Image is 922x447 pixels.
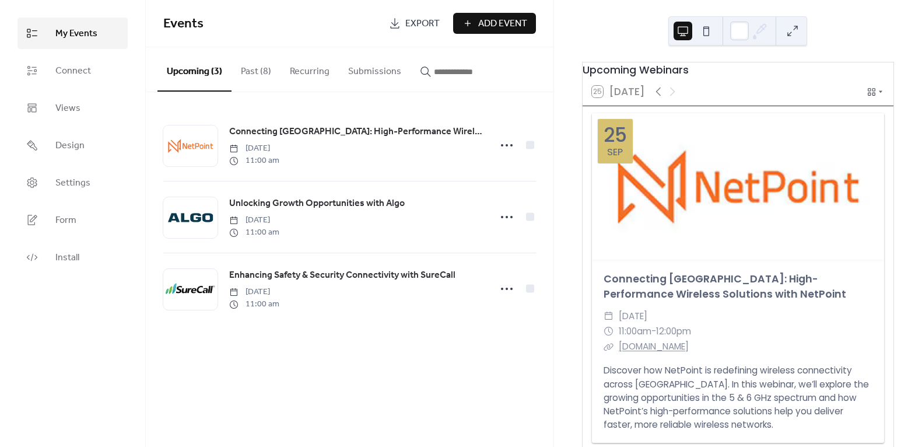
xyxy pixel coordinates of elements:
a: Design [17,130,128,161]
span: Export [405,17,440,31]
a: Unlocking Growth Opportunities with Algo [229,196,405,211]
span: - [651,324,656,339]
div: Sep [607,148,623,158]
div: ​ [604,309,614,324]
span: [DATE] [619,309,647,324]
a: Install [17,242,128,273]
span: [DATE] [229,286,279,298]
span: Unlocking Growth Opportunities with Algo [229,197,405,211]
div: ​ [604,339,614,354]
span: Form [55,214,76,228]
span: Design [55,139,85,153]
div: 25 [604,125,627,145]
span: [DATE] [229,214,279,226]
span: 11:00 am [229,298,279,310]
span: My Events [55,27,97,41]
span: Enhancing Safety & Security Connectivity with SureCall [229,268,455,282]
span: Views [55,102,80,116]
div: Discover how NetPoint is redefining wireless connectivity across [GEOGRAPHIC_DATA]. In this webin... [592,364,884,431]
a: Settings [17,167,128,198]
span: Add Event [478,17,527,31]
button: Upcoming (3) [157,47,232,92]
span: Connect [55,64,91,78]
span: Install [55,251,79,265]
span: [DATE] [229,142,279,155]
span: 11:00 am [229,226,279,239]
button: Submissions [339,47,411,90]
a: Connecting [GEOGRAPHIC_DATA]: High-Performance Wireless Solutions with NetPoint [604,272,846,301]
a: Enhancing Safety & Security Connectivity with SureCall [229,268,455,283]
a: Connecting [GEOGRAPHIC_DATA]: High-Performance Wireless Solutions with NetPoint [229,124,483,139]
span: 11:00 am [229,155,279,167]
a: Form [17,204,128,236]
a: [DOMAIN_NAME] [619,340,689,352]
a: Views [17,92,128,124]
a: Connect [17,55,128,86]
button: Add Event [453,13,536,34]
span: Settings [55,176,90,190]
a: Export [380,13,448,34]
span: 12:00pm [656,324,691,339]
button: Past (8) [232,47,281,90]
span: Connecting [GEOGRAPHIC_DATA]: High-Performance Wireless Solutions with NetPoint [229,125,483,139]
button: Recurring [281,47,339,90]
div: ​ [604,324,614,339]
span: Events [163,11,204,37]
span: 11:00am [619,324,651,339]
a: My Events [17,18,128,49]
div: Upcoming Webinars [583,62,893,78]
